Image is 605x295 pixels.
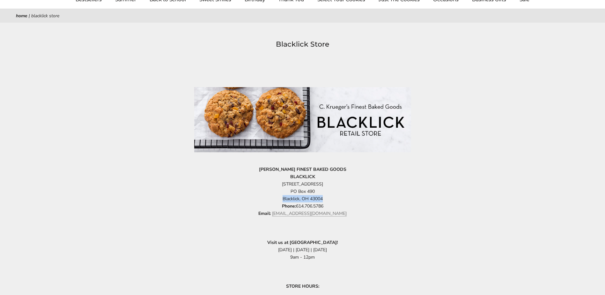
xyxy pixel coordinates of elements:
[31,13,59,19] span: Blacklick Store
[286,283,319,289] strong: STORE HOURS:
[5,271,66,290] iframe: Sign Up via Text for Offers
[258,210,271,216] strong: Email:
[259,166,346,172] strong: [PERSON_NAME] FINEST BAKED GOODS
[16,13,27,19] a: Home
[282,181,323,187] span: [STREET_ADDRESS]
[290,174,315,180] strong: BLACKLICK
[282,203,296,209] strong: Phone:
[283,196,323,202] span: Blacklick, OH 43004
[194,239,411,261] p: [DATE] | [DATE] | [DATE] 9am - 12pm
[194,166,411,217] p: PO Box 490
[258,203,347,216] span: 614.706.5786
[26,39,579,50] h1: Blacklick Store
[29,13,30,19] span: |
[16,12,589,19] nav: breadcrumbs
[272,210,347,216] a: [EMAIL_ADDRESS][DOMAIN_NAME]
[267,239,338,246] strong: Visit us at [GEOGRAPHIC_DATA]!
